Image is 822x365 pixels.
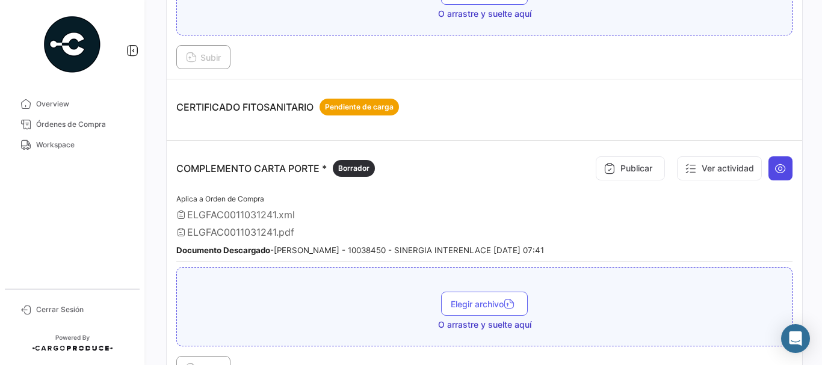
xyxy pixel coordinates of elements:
[176,245,270,255] b: Documento Descargado
[176,194,264,203] span: Aplica a Orden de Compra
[187,226,294,238] span: ELGFAC0011031241.pdf
[176,99,399,115] p: CERTIFICADO FITOSANITARIO
[438,8,531,20] span: O arrastre y suelte aquí
[677,156,762,180] button: Ver actividad
[186,52,221,63] span: Subir
[596,156,665,180] button: Publicar
[36,99,130,109] span: Overview
[781,324,810,353] div: Abrir Intercom Messenger
[176,245,544,255] small: - [PERSON_NAME] - 10038450 - SINERGIA INTERENLACE [DATE] 07:41
[10,94,135,114] a: Overview
[36,304,130,315] span: Cerrar Sesión
[338,163,369,174] span: Borrador
[176,45,230,69] button: Subir
[438,319,531,331] span: O arrastre y suelte aquí
[42,14,102,75] img: powered-by.png
[176,160,375,177] p: COMPLEMENTO CARTA PORTE *
[187,209,295,221] span: ELGFAC0011031241.xml
[10,114,135,135] a: Órdenes de Compra
[451,299,518,309] span: Elegir archivo
[36,119,130,130] span: Órdenes de Compra
[36,140,130,150] span: Workspace
[325,102,394,112] span: Pendiente de carga
[441,292,528,316] button: Elegir archivo
[10,135,135,155] a: Workspace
